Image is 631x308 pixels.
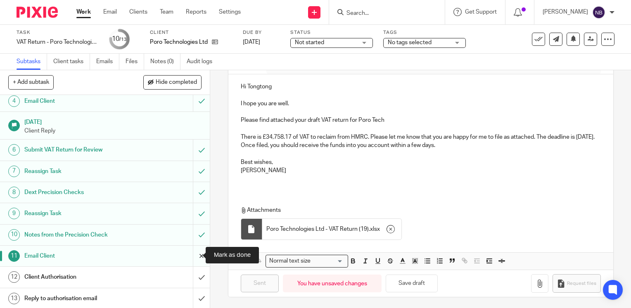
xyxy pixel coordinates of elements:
div: 6 [8,144,20,156]
h1: Reassign Task [24,165,131,178]
button: Hide completed [143,75,202,89]
p: Please find attached your draft VAT return for Poro Tech [241,116,601,124]
a: Subtasks [17,54,47,70]
h1: Reassign Task [24,207,131,220]
a: Emails [96,54,119,70]
div: 9 [8,208,20,219]
p: Poro Technologies Ltd [150,38,208,46]
a: Work [76,8,91,16]
h1: Submit VAT Return for Review [24,144,131,156]
div: 13 [8,293,20,304]
div: Search for option [266,255,348,268]
label: Due by [243,29,280,36]
div: You have unsaved changes [283,275,382,292]
div: 10 [8,229,20,241]
p: [PERSON_NAME] [543,8,588,16]
span: No tags selected [388,40,432,45]
a: Email [103,8,117,16]
h1: Client Authorisation [24,271,131,283]
h1: Notes from the Precision Check [24,229,131,241]
div: 7 [8,166,20,177]
button: + Add subtask [8,75,54,89]
input: Sent [241,275,279,292]
span: [DATE] [243,39,260,45]
h1: [DATE] [24,116,202,126]
a: Settings [219,8,241,16]
p: There is £34,758.17 of VAT to reclaim from HMRC. Please let me know that you are happy for me to ... [241,133,601,150]
span: Normal text size [268,257,313,265]
p: Client Reply [24,127,202,135]
input: Search for option [313,257,343,265]
button: Request files [553,274,600,293]
span: Poro Technologies Ltd - VAT Return (19) [266,225,369,233]
div: 4 [8,95,20,107]
span: Request files [567,280,596,287]
p: Attachments [241,206,593,214]
p: Hi Tongtong [241,83,601,91]
a: Notes (0) [150,54,180,70]
a: Team [160,8,173,16]
button: Save draft [386,275,438,292]
label: Tags [383,29,466,36]
h1: Email Client [24,95,131,107]
div: 8 [8,187,20,198]
h1: Dext Precision Checks [24,186,131,199]
span: Hide completed [156,79,197,86]
p: I hope you are well. [241,100,601,108]
small: /13 [119,37,127,42]
span: Get Support [465,9,497,15]
a: Client tasks [53,54,90,70]
img: Pixie [17,7,58,18]
div: 12 [8,271,20,283]
img: svg%3E [592,6,605,19]
h1: Reply to authorisation email [24,292,131,305]
div: 11 [8,250,20,262]
a: Reports [186,8,206,16]
input: Search [346,10,420,17]
p: Best wishes, [241,158,601,166]
div: 10 [112,34,127,44]
label: Client [150,29,232,36]
div: . [262,219,401,239]
span: Not started [295,40,324,45]
a: Clients [129,8,147,16]
span: xlsx [370,225,380,233]
div: VAT Return - Poro Technologies Ltd [17,38,99,46]
a: Files [126,54,144,70]
label: Status [290,29,373,36]
h1: Email Client [24,250,131,262]
label: Task [17,29,99,36]
a: Audit logs [187,54,218,70]
p: [PERSON_NAME] [241,166,601,175]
